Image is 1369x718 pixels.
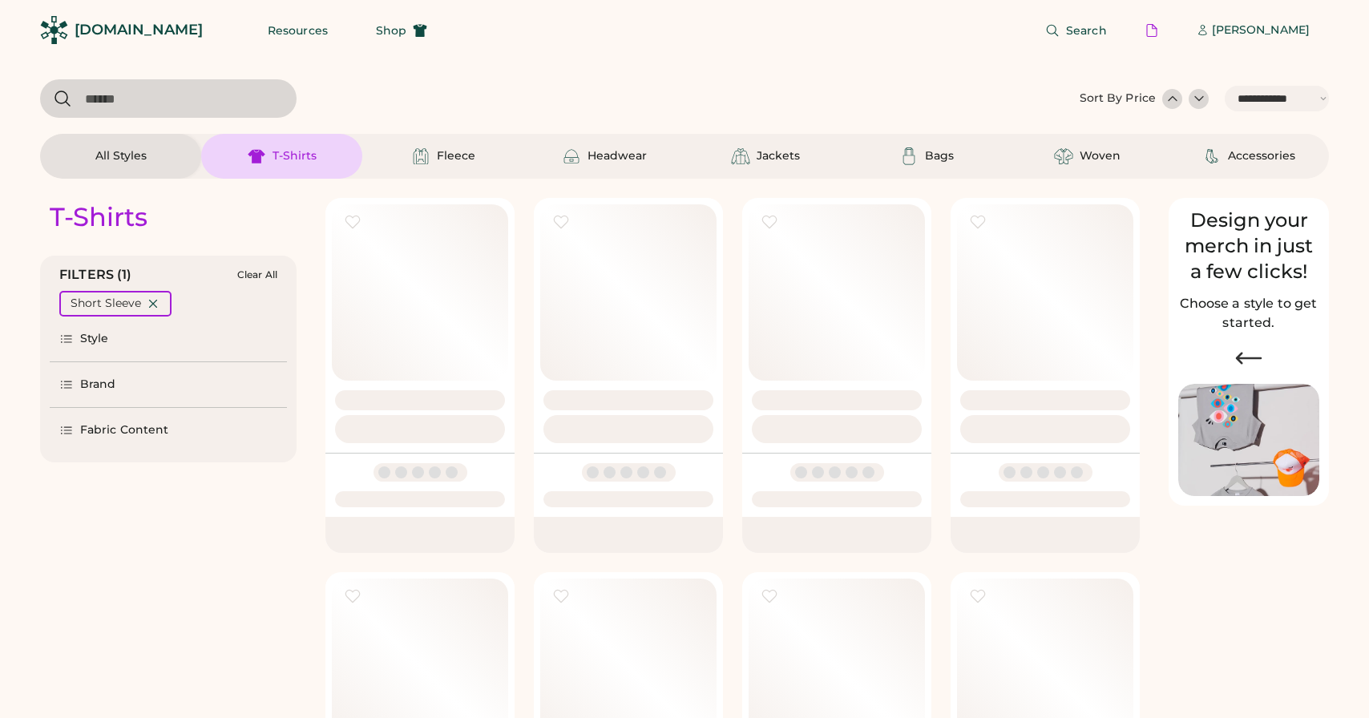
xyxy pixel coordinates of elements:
div: [PERSON_NAME] [1212,22,1310,38]
button: Resources [248,14,347,46]
div: Jackets [757,148,800,164]
img: Woven Icon [1054,147,1073,166]
img: Image of Lisa Congdon Eye Print on T-Shirt and Hat [1178,384,1319,497]
div: Sort By Price [1080,91,1156,107]
span: Search [1066,25,1107,36]
div: Woven [1080,148,1121,164]
div: All Styles [95,148,147,164]
div: Design your merch in just a few clicks! [1178,208,1319,284]
span: Shop [376,25,406,36]
div: Short Sleeve [71,296,141,312]
div: Brand [80,377,116,393]
div: Fabric Content [80,422,168,438]
img: Fleece Icon [411,147,430,166]
div: T-Shirts [273,148,317,164]
div: Accessories [1228,148,1295,164]
img: Headwear Icon [562,147,581,166]
img: Accessories Icon [1202,147,1222,166]
div: Style [80,331,109,347]
div: T-Shirts [50,201,147,233]
div: Headwear [588,148,647,164]
img: Jackets Icon [731,147,750,166]
div: Clear All [237,269,277,280]
div: Fleece [437,148,475,164]
button: Search [1026,14,1126,46]
img: T-Shirts Icon [247,147,266,166]
img: Bags Icon [899,147,919,166]
img: Rendered Logo - Screens [40,16,68,44]
div: Bags [925,148,954,164]
h2: Choose a style to get started. [1178,294,1319,333]
div: FILTERS (1) [59,265,132,284]
div: [DOMAIN_NAME] [75,20,203,40]
button: Shop [357,14,446,46]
